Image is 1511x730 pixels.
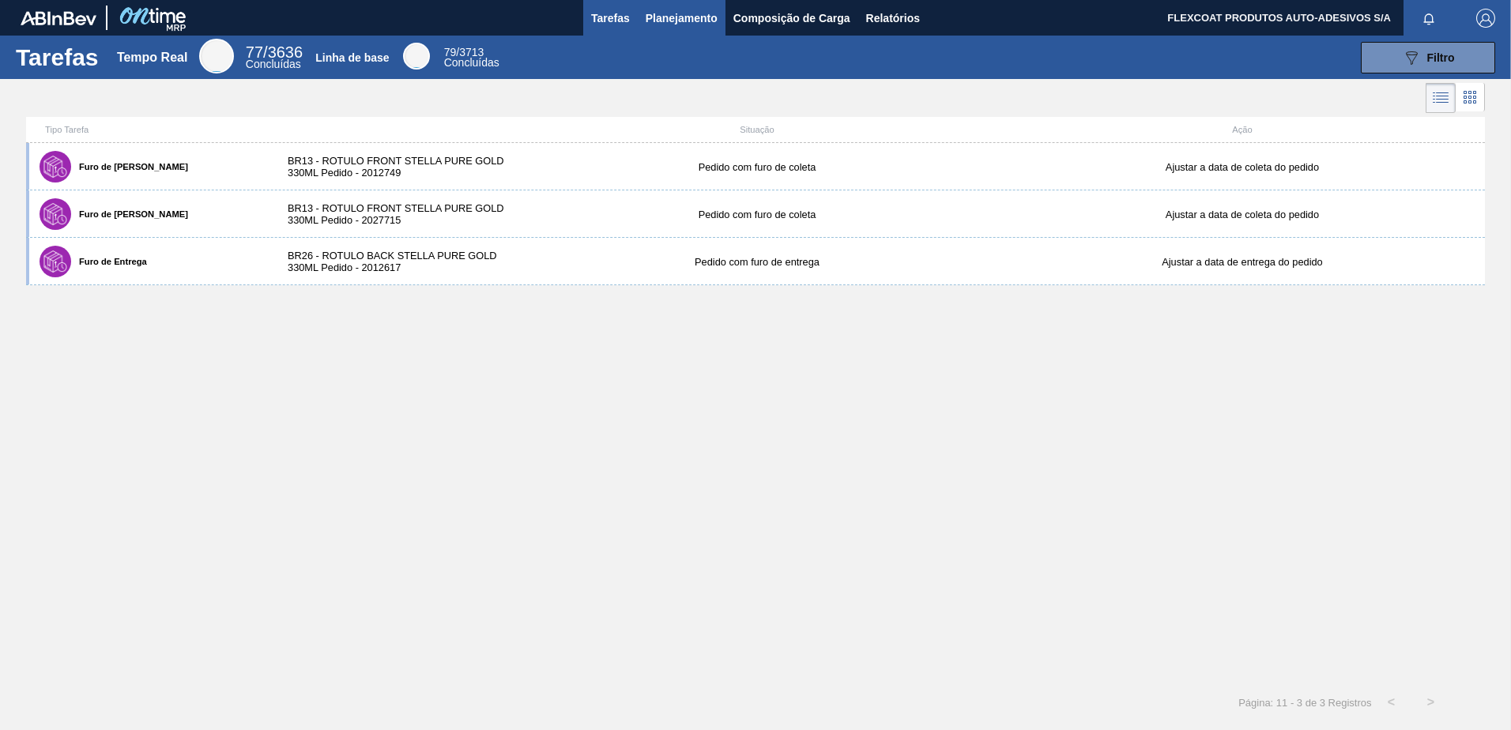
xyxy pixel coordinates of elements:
[71,257,147,266] label: Furo de Entrega
[272,250,514,273] div: BR26 - ROTULO BACK STELLA PURE GOLD 330ML Pedido - 2012617
[514,161,1000,173] div: Pedido com furo de coleta
[315,51,389,64] div: Linha de base
[444,47,499,68] div: Base Line
[1372,683,1411,722] button: <
[246,58,301,70] span: Concluídas
[71,209,188,219] label: Furo de [PERSON_NAME]
[1411,683,1451,722] button: >
[272,155,514,179] div: BR13 - ROTULO FRONT STELLA PURE GOLD 330ML Pedido - 2012749
[1361,42,1495,73] button: Filtro
[16,48,99,66] h1: Tarefas
[444,46,457,58] span: 79
[591,9,630,28] span: Tarefas
[246,46,303,70] div: Real Time
[1000,125,1485,134] div: Ação
[246,43,263,61] span: 77
[514,209,1000,220] div: Pedido com furo de coleta
[403,43,430,70] div: Base Line
[29,125,272,134] div: Tipo Tarefa
[1238,697,1282,709] span: Página: 1
[866,9,920,28] span: Relatórios
[514,125,1000,134] div: Situação
[1000,161,1485,173] div: Ajustar a data de coleta do pedido
[1282,697,1371,709] span: 1 - 3 de 3 Registros
[1000,209,1485,220] div: Ajustar a data de coleta do pedido
[1426,83,1456,113] div: Visão em Lista
[21,11,96,25] img: TNhmsLtSVTkK8tSr43FrP2fwEKptu5GPRR3wAAAABJRU5ErkJggg==
[272,202,514,226] div: BR13 - ROTULO FRONT STELLA PURE GOLD 330ML Pedido - 2027715
[444,56,499,69] span: Concluídas
[246,43,303,61] span: /
[71,162,188,171] label: Furo de [PERSON_NAME]
[444,46,484,58] span: /
[1000,256,1485,268] div: Ajustar a data de entrega do pedido
[514,256,1000,268] div: Pedido com furo de entrega
[1427,51,1455,64] span: Filtro
[459,46,484,58] font: 3713
[117,51,188,65] div: Tempo Real
[1456,83,1485,113] div: Visão em Cards
[733,9,850,28] span: Composição de Carga
[646,9,718,28] span: Planejamento
[199,39,234,73] div: Real Time
[268,43,303,61] font: 3636
[1404,7,1454,29] button: Notificações
[1476,9,1495,28] img: Logout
